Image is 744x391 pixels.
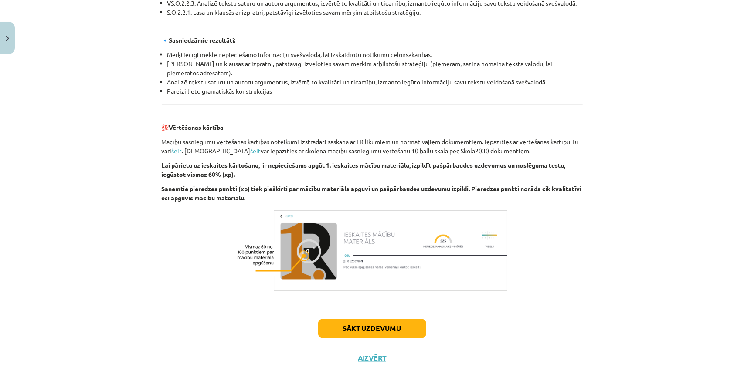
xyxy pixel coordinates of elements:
[162,137,583,155] p: Mācību sasniegumu vērtēšanas kārtības noteikumi izstrādāti saskaņā ar LR likumiem un normatīvajie...
[162,161,566,178] b: Lai pārietu uz ieskaites kārtošanu, ir nepieciešams apgūt 1. ieskaites mācību materiālu, izpildīt...
[162,114,583,132] p: 💯
[6,36,9,41] img: icon-close-lesson-0947bae3869378f0d4975bcd49f059093ad1ed9edebbc8119c70593378902aed.svg
[169,123,224,131] b: Vērtēšanas kārtība
[167,78,583,87] li: Analizē tekstu saturu un autoru argumentus, izvērtē to kvalitāti un ticamību, izmanto iegūto info...
[251,147,261,155] a: šeit
[167,87,583,96] li: Pareizi lieto gramatiskās konstrukcijas
[169,36,236,44] strong: Sasniedzāmie rezultāti:
[167,8,583,17] li: S.O.2.2.1. Lasa un klausās ar izpratni, patstāvīgi izvēloties savam mērķim atbilstošu stratēģiju.
[172,147,182,155] a: šeit
[167,50,583,59] li: Mērķtiecīgi meklē nepieciešamo informāciju svešvalodā, lai izskaidrotu notikumu cēloņsakarības.
[356,354,389,363] button: Aizvērt
[162,185,582,202] b: Saņemtie pieredzes punkti (xp) tiek piešķirti par mācību materiāla apguvi un pašpārbaudes uzdevum...
[318,319,426,338] button: Sākt uzdevumu
[162,36,583,45] p: 🔹
[167,59,583,78] li: [PERSON_NAME] un klausās ar izpratni, patstāvīgi izvēloties savam mērķim atbilstošu stratēģiju (p...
